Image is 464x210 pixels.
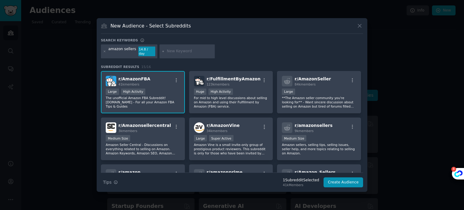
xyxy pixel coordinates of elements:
span: r/ amazonsellers [295,123,332,128]
div: 41k Members [283,183,319,187]
div: High Activity [121,89,146,95]
img: FulfillmentByAmazon [194,76,205,86]
div: 14.8 / day [138,47,155,56]
p: Amazon Vine is a small invite-only group of prestigious product reviewers. This subreddit is only... [194,143,268,155]
div: Large [194,135,207,141]
div: amazon sellers [108,47,136,56]
button: Create Audience [324,177,363,188]
div: Super Active [209,135,234,141]
span: Subreddit Results [101,65,139,69]
span: Tips [103,179,111,186]
span: r/ FulfillmentByAmazon [207,76,261,81]
p: **The Amazon seller community you're looking for** - Want sincere discussion about selling on Ama... [282,96,356,108]
div: Huge [194,89,207,95]
span: r/ Amazon_Sellers [295,170,336,175]
span: r/ AmazonSeller [295,76,331,81]
span: r/ AmazonFBA [118,76,150,81]
img: Amazonsellercentral [106,122,116,133]
div: Large [106,89,119,95]
span: r/ Amazonsellercentral [118,123,171,128]
img: AmazonFBA [106,76,116,86]
h3: Search keywords [101,38,138,42]
input: New Keyword [167,49,213,54]
p: For mid to high level discussions about selling on Amazon and using their Fulfillment by Amazon (... [194,96,268,108]
img: AmazonVine [194,122,205,133]
span: 9k members [295,129,314,133]
div: Large [282,89,295,95]
p: The unofficial Amazon FBA Subreddit! [DOMAIN_NAME] - For all your Amazon FBA Tips & Guides [106,96,180,108]
div: Medium Size [282,135,306,141]
span: 123k members [207,82,230,86]
div: Medium Size [106,135,130,141]
span: 34k members [207,129,227,133]
p: Amazon sellers, selling tips, selling issues, seller help, and more topics relating to selling on... [282,143,356,155]
span: 3k members [118,129,137,133]
span: 84k members [295,82,315,86]
span: 15 / 16 [141,65,151,69]
div: High Activity [208,89,233,95]
span: r/ amazonprime [207,170,243,175]
h3: New Audience - Select Subreddits [111,23,191,29]
span: r/ AmazonVine [207,123,240,128]
button: Tips [101,177,120,188]
span: r/ amazon [118,170,140,175]
span: 41k members [118,82,139,86]
div: 1 Subreddit Selected [283,178,319,183]
p: Amazon Seller Central - Discussions on everything related to selling on Amazon. Amazon Keywords, ... [106,143,180,155]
